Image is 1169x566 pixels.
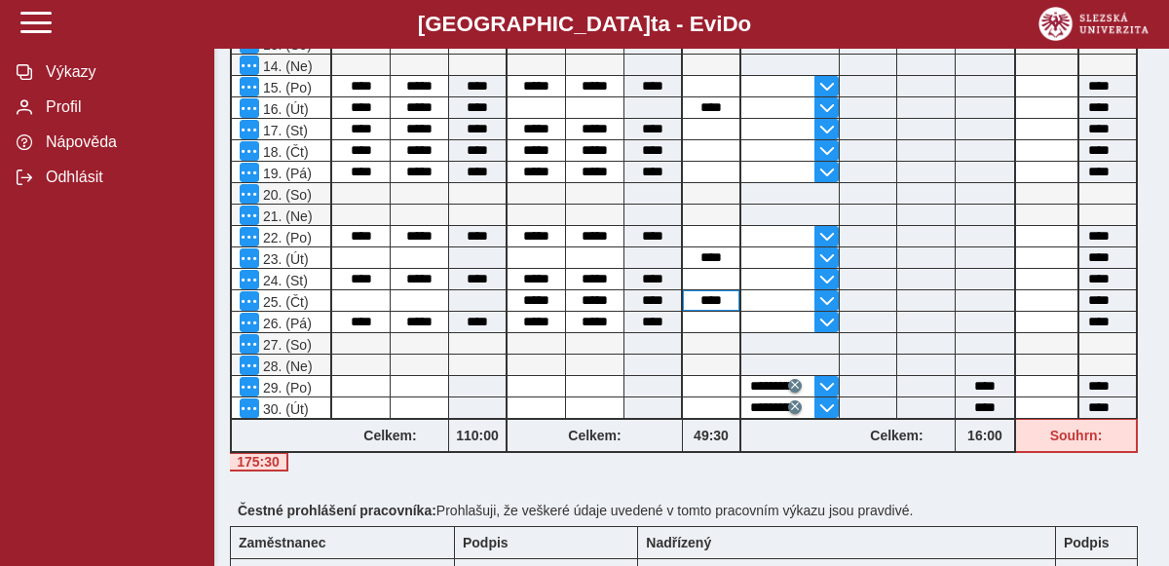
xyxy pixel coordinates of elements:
span: 20. (So) [259,187,312,203]
span: 16. (Út) [259,101,309,117]
button: Menu [240,163,259,182]
img: logo_web_su.png [1038,7,1149,41]
b: Nadřízený [646,535,711,550]
span: 17. (St) [259,123,308,138]
b: [GEOGRAPHIC_DATA] a - Evi [58,12,1111,37]
span: Nápověda [40,133,198,151]
button: Menu [240,377,259,396]
button: Menu [240,398,259,418]
span: 18. (Čt) [259,144,309,160]
b: 16:00 [956,428,1014,443]
button: Menu [240,184,259,204]
button: Menu [240,206,259,225]
b: Souhrn: [1050,428,1103,443]
button: Menu [240,227,259,246]
span: 26. (Pá) [259,316,312,331]
span: 28. (Ne) [259,358,313,374]
button: Menu [240,98,259,118]
button: Menu [240,120,259,139]
span: 15. (Po) [259,80,312,95]
span: Výkazy [40,63,198,81]
button: Menu [240,77,259,96]
span: 27. (So) [259,337,312,353]
span: 23. (Út) [259,251,309,267]
span: 13. (So) [259,37,312,53]
span: Profil [40,98,198,116]
span: t [651,12,658,36]
b: 110:00 [449,428,506,443]
button: Menu [240,248,259,268]
button: Menu [240,56,259,75]
b: Zaměstnanec [239,535,325,550]
span: 21. (Ne) [259,208,313,224]
span: o [738,12,752,36]
button: Menu [240,141,259,161]
span: 22. (Po) [259,230,312,245]
b: 175:30 [230,454,286,470]
div: Fond pracovní doby (176 h) a součet hodin (175:30 h) se neshodují! [1016,419,1138,453]
button: Menu [240,356,259,375]
span: 14. (Ne) [259,58,313,74]
span: 30. (Út) [259,401,309,417]
b: 49:30 [683,428,739,443]
span: 19. (Pá) [259,166,312,181]
button: Menu [240,291,259,311]
span: Odhlásit [40,169,198,186]
div: Fond pracovní doby (176 h) a součet hodin (175:30 h) se neshodují! [230,453,288,472]
b: Celkem: [332,428,448,443]
b: Podpis [463,535,509,550]
b: Podpis [1064,535,1110,550]
div: Prohlašuji, že veškeré údaje uvedené v tomto pracovním výkazu jsou pravdivé. [230,495,1153,526]
span: D [722,12,737,36]
button: Menu [240,334,259,354]
b: Celkem: [508,428,682,443]
b: Čestné prohlášení pracovníka: [238,503,436,518]
button: Menu [240,313,259,332]
span: 29. (Po) [259,380,312,396]
span: 25. (Čt) [259,294,309,310]
b: Celkem: [839,428,955,443]
span: 24. (St) [259,273,308,288]
button: Menu [240,270,259,289]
